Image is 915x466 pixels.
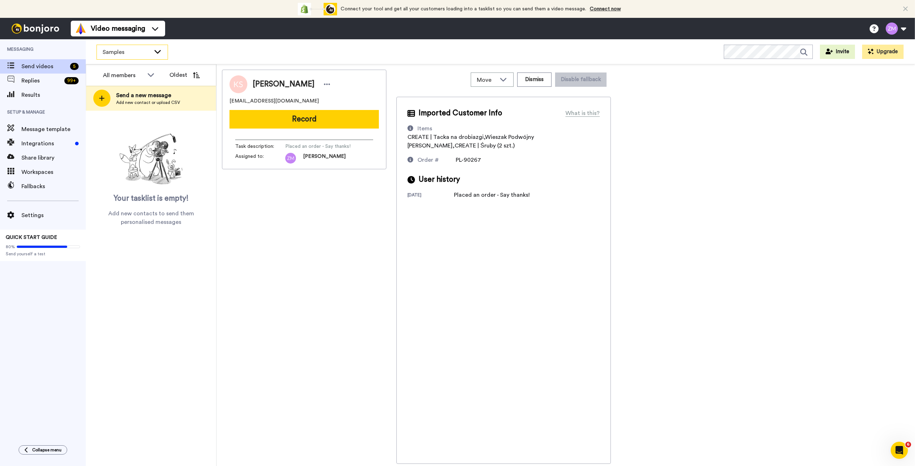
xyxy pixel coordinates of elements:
[454,191,530,199] div: Placed an order - Say thanks!
[417,124,432,133] div: Items
[116,91,180,100] span: Send a new message
[253,79,315,90] span: [PERSON_NAME]
[905,442,911,447] span: 6
[820,45,855,59] button: Invite
[116,100,180,105] span: Add new contact or upload CSV
[21,154,86,162] span: Share library
[590,6,621,11] a: Connect now
[285,143,353,150] span: Placed an order - Say thanks!
[21,91,86,99] span: Results
[285,153,296,164] img: zm.png
[341,6,586,11] span: Connect your tool and get all your customers loading into a tasklist so you can send them a video...
[64,77,79,84] div: 99 +
[19,445,67,455] button: Collapse menu
[164,68,205,82] button: Oldest
[235,153,285,164] span: Assigned to:
[21,182,86,191] span: Fallbacks
[103,48,150,56] span: Samples
[91,24,145,34] span: Video messaging
[21,125,86,134] span: Message template
[555,72,607,87] button: Disable fallback
[456,157,481,163] span: PL-90267
[114,193,189,204] span: Your tasklist is empty!
[298,3,337,15] div: animation
[862,45,904,59] button: Upgrade
[6,235,57,240] span: QUICK START GUIDE
[419,108,502,119] span: Imported Customer Info
[6,251,80,257] span: Send yourself a test
[229,97,319,105] span: [EMAIL_ADDRESS][DOMAIN_NAME]
[891,442,908,459] iframe: Intercom live chat
[70,63,79,70] div: 5
[75,23,86,34] img: vm-color.svg
[115,131,187,188] img: ready-set-action.png
[229,75,247,93] img: Image of Kasia Szczepanska
[417,156,439,164] div: Order #
[407,134,534,149] span: CREATE | Tacka na drobiazgi,Wieszak Podwójny [PERSON_NAME],CREATE | Śruby (2 szt.)
[235,143,285,150] span: Task description :
[32,447,61,453] span: Collapse menu
[103,71,144,80] div: All members
[565,109,600,117] div: What is this?
[21,62,67,71] span: Send videos
[97,209,206,226] span: Add new contacts to send them personalised messages
[303,153,346,164] span: [PERSON_NAME]
[21,211,86,220] span: Settings
[517,72,552,87] button: Dismiss
[21,139,72,148] span: Integrations
[477,76,496,84] span: Move
[407,192,454,199] div: [DATE]
[6,244,15,250] span: 80%
[21,168,86,176] span: Workspaces
[419,174,460,185] span: User history
[229,110,379,129] button: Record
[9,24,62,34] img: bj-logo-header-white.svg
[21,76,61,85] span: Replies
